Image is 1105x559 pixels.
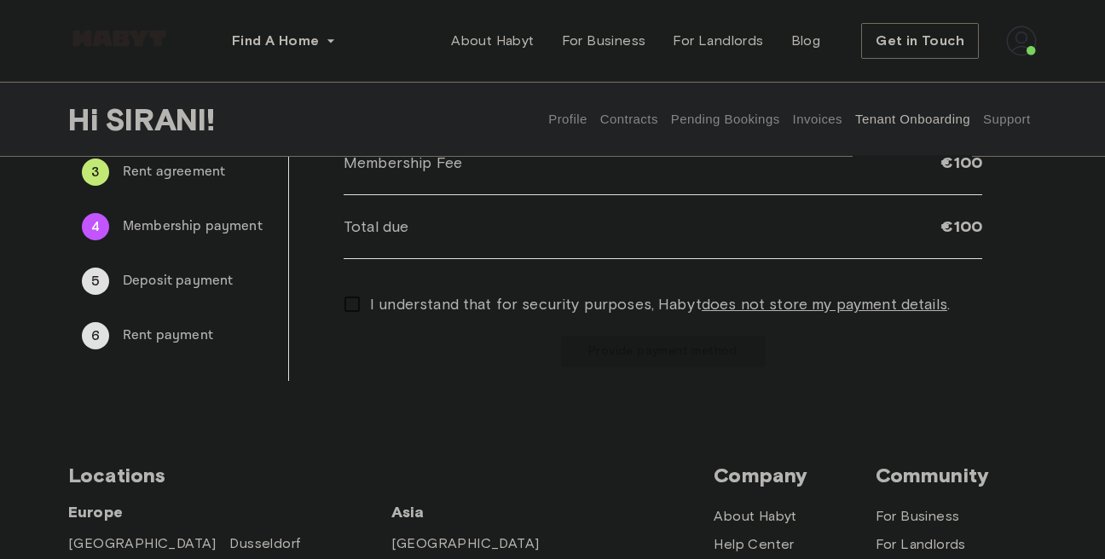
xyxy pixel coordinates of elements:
div: 6Rent payment [68,315,288,356]
span: Company [714,463,875,488]
a: Dusseldorf [229,533,300,554]
div: 3 [82,158,109,186]
span: Blog [791,31,821,51]
span: Community [876,463,1037,488]
span: €100 [940,153,982,173]
div: 6 [82,322,109,349]
span: Find A Home [232,31,319,51]
span: I understand that for security purposes, Habyt . [370,293,950,315]
a: Blog [778,24,835,58]
span: Membership Fee [344,152,462,174]
span: SIRANI ! [105,101,215,137]
span: Membership payment [123,216,275,237]
button: Profile [547,82,590,157]
span: Total due [344,216,408,238]
span: About Habyt [451,31,534,51]
a: Help Center [714,534,794,555]
a: About Habyt [714,506,796,527]
span: Get in Touch [876,31,964,51]
a: For Business [548,24,660,58]
span: €100 [940,216,982,237]
button: Invoices [790,82,844,157]
span: Deposit payment [123,271,275,291]
u: does not store my payment details [702,295,947,314]
span: Locations [68,463,714,488]
div: 5 [82,268,109,295]
div: 5Deposit payment [68,261,288,302]
span: For Landlords [673,31,763,51]
span: Rent agreement [123,162,275,182]
a: For Landlords [876,534,966,555]
button: Support [981,82,1033,157]
span: For Business [562,31,646,51]
a: [GEOGRAPHIC_DATA] [68,533,217,554]
button: Get in Touch [861,23,979,59]
button: Find A Home [218,24,350,58]
a: For Business [876,506,960,527]
a: For Landlords [659,24,777,58]
button: Pending Bookings [668,82,782,157]
button: Contracts [598,82,660,157]
span: Hi [68,101,105,137]
span: Asia [391,502,552,522]
div: 4Membership payment [68,206,288,247]
span: Rent payment [123,326,275,346]
div: 4 [82,213,109,240]
button: Tenant Onboarding [853,82,973,157]
span: Europe [68,502,391,522]
a: [GEOGRAPHIC_DATA] [391,533,540,554]
img: avatar [1006,26,1037,56]
img: Habyt [68,30,171,47]
a: About Habyt [437,24,547,58]
div: user profile tabs [542,82,1037,157]
div: 3Rent agreement [68,152,288,193]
